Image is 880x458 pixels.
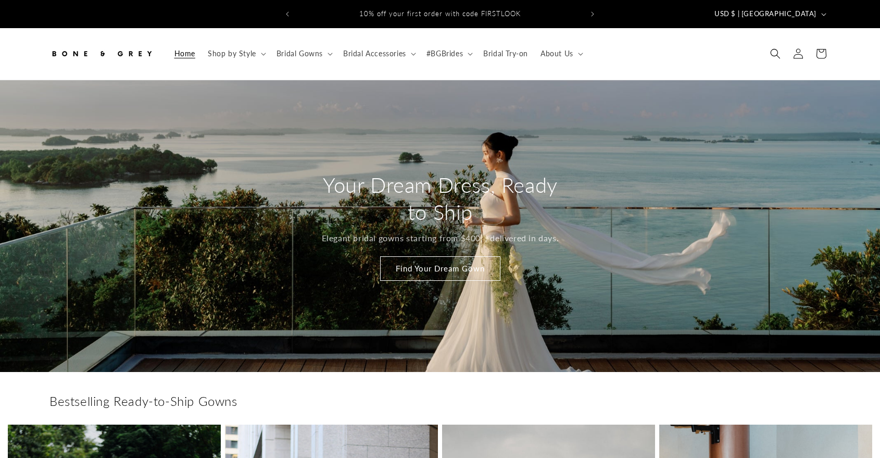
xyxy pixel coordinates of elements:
button: Next announcement [581,4,604,24]
button: USD $ | [GEOGRAPHIC_DATA] [708,4,831,24]
p: Elegant bridal gowns starting from $400, , delivered in days. [321,231,559,246]
summary: Bridal Accessories [337,43,420,65]
span: Bridal Gowns [276,49,323,58]
summary: Search [764,42,787,65]
span: USD $ | [GEOGRAPHIC_DATA] [714,9,816,19]
img: Bone and Grey Bridal [49,42,154,65]
h2: Your Dream Dress, Ready to Ship [317,171,564,226]
span: Bridal Accessories [343,49,406,58]
summary: Bridal Gowns [270,43,337,65]
span: Home [174,49,195,58]
span: #BGBrides [426,49,463,58]
summary: About Us [534,43,587,65]
button: Previous announcement [276,4,299,24]
span: Shop by Style [208,49,256,58]
h2: Bestselling Ready-to-Ship Gowns [49,393,831,409]
a: Find Your Dream Gown [380,256,500,281]
span: 10% off your first order with code FIRSTLOOK [359,9,521,18]
a: Home [168,43,202,65]
span: About Us [540,49,573,58]
summary: #BGBrides [420,43,477,65]
a: Bridal Try-on [477,43,534,65]
span: Bridal Try-on [483,49,528,58]
a: Bone and Grey Bridal [46,39,158,69]
summary: Shop by Style [202,43,270,65]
